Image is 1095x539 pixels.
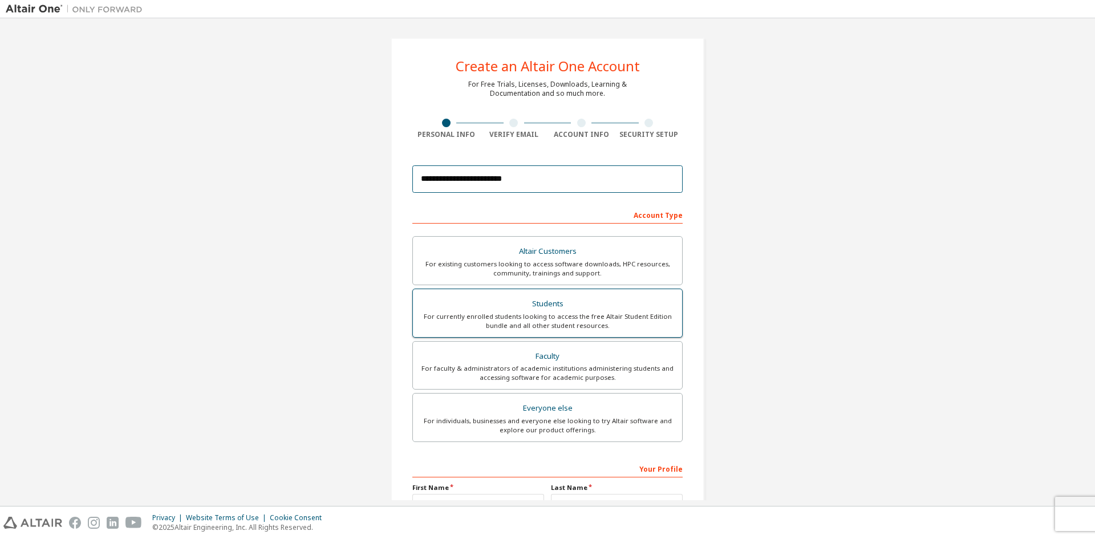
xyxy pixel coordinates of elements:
[420,244,675,260] div: Altair Customers
[420,348,675,364] div: Faculty
[420,296,675,312] div: Students
[412,205,683,224] div: Account Type
[152,522,328,532] p: © 2025 Altair Engineering, Inc. All Rights Reserved.
[412,459,683,477] div: Your Profile
[69,517,81,529] img: facebook.svg
[270,513,328,522] div: Cookie Consent
[420,364,675,382] div: For faculty & administrators of academic institutions administering students and accessing softwa...
[186,513,270,522] div: Website Terms of Use
[420,400,675,416] div: Everyone else
[107,517,119,529] img: linkedin.svg
[125,517,142,529] img: youtube.svg
[88,517,100,529] img: instagram.svg
[615,130,683,139] div: Security Setup
[420,416,675,435] div: For individuals, businesses and everyone else looking to try Altair software and explore our prod...
[420,260,675,278] div: For existing customers looking to access software downloads, HPC resources, community, trainings ...
[551,483,683,492] label: Last Name
[152,513,186,522] div: Privacy
[468,80,627,98] div: For Free Trials, Licenses, Downloads, Learning & Documentation and so much more.
[480,130,548,139] div: Verify Email
[420,312,675,330] div: For currently enrolled students looking to access the free Altair Student Edition bundle and all ...
[547,130,615,139] div: Account Info
[412,130,480,139] div: Personal Info
[456,59,640,73] div: Create an Altair One Account
[3,517,62,529] img: altair_logo.svg
[412,483,544,492] label: First Name
[6,3,148,15] img: Altair One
